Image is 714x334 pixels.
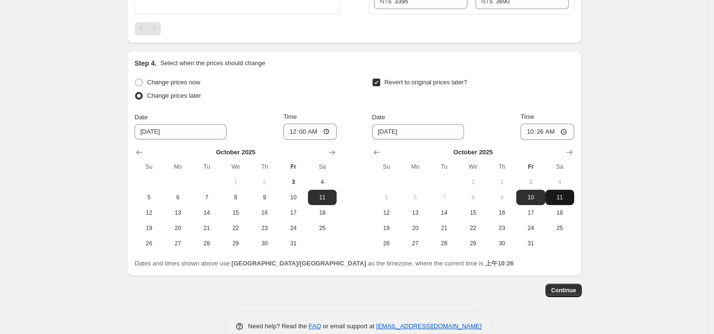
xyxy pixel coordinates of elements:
button: Monday October 6 2025 [401,190,430,205]
button: Show previous month, September 2025 [370,146,384,159]
span: 25 [312,224,333,232]
button: Thursday October 23 2025 [250,220,279,236]
button: Saturday October 25 2025 [545,220,574,236]
span: 10 [520,194,541,201]
a: FAQ [309,322,321,330]
span: 15 [225,209,246,217]
span: 22 [463,224,484,232]
span: Time [521,113,534,120]
span: 8 [225,194,246,201]
span: 30 [254,240,275,247]
button: Wednesday October 15 2025 [221,205,250,220]
th: Sunday [135,159,163,174]
button: Wednesday October 1 2025 [221,174,250,190]
span: 3 [283,178,304,186]
span: Mo [405,163,426,171]
button: Tuesday October 28 2025 [430,236,458,251]
span: 31 [283,240,304,247]
button: Wednesday October 29 2025 [221,236,250,251]
button: Monday October 20 2025 [401,220,430,236]
span: 2 [254,178,275,186]
span: 24 [520,224,541,232]
span: 17 [520,209,541,217]
button: Tuesday October 28 2025 [193,236,221,251]
button: Wednesday October 1 2025 [459,174,487,190]
span: 7 [433,194,454,201]
span: 23 [254,224,275,232]
span: Tu [433,163,454,171]
button: Monday October 13 2025 [401,205,430,220]
span: Revert to original prices later? [385,79,467,86]
button: Tuesday October 21 2025 [430,220,458,236]
button: Wednesday October 22 2025 [221,220,250,236]
span: Fr [283,163,304,171]
span: 7 [196,194,217,201]
th: Tuesday [430,159,458,174]
button: Thursday October 9 2025 [250,190,279,205]
span: 24 [283,224,304,232]
button: Saturday October 4 2025 [545,174,574,190]
button: Monday October 6 2025 [163,190,192,205]
th: Monday [401,159,430,174]
span: or email support at [321,322,376,330]
button: Thursday October 16 2025 [487,205,516,220]
span: Sa [549,163,570,171]
span: Sa [312,163,333,171]
span: Need help? Read the [248,322,309,330]
button: Sunday October 19 2025 [135,220,163,236]
span: 4 [549,178,570,186]
button: Wednesday October 8 2025 [459,190,487,205]
nav: Pagination [135,22,161,35]
span: 20 [167,224,188,232]
span: 5 [376,194,397,201]
span: Mo [167,163,188,171]
input: 10/3/2025 [372,124,464,139]
span: 12 [376,209,397,217]
button: Friday October 24 2025 [516,220,545,236]
th: Monday [163,159,192,174]
span: Date [135,114,147,121]
span: 1 [225,178,246,186]
span: 29 [463,240,484,247]
button: Tuesday October 14 2025 [430,205,458,220]
button: Show next month, November 2025 [325,146,339,159]
button: Sunday October 26 2025 [135,236,163,251]
button: Friday October 17 2025 [516,205,545,220]
button: Friday October 31 2025 [279,236,308,251]
button: Saturday October 25 2025 [308,220,337,236]
th: Thursday [250,159,279,174]
span: 28 [433,240,454,247]
span: 9 [491,194,512,201]
button: Saturday October 18 2025 [545,205,574,220]
button: Tuesday October 7 2025 [193,190,221,205]
span: 20 [405,224,426,232]
span: 26 [138,240,159,247]
button: Thursday October 23 2025 [487,220,516,236]
th: Friday [279,159,308,174]
th: Saturday [308,159,337,174]
span: 18 [312,209,333,217]
p: Select when the prices should change [160,58,265,68]
th: Thursday [487,159,516,174]
button: Saturday October 11 2025 [545,190,574,205]
h2: Step 4. [135,58,157,68]
span: Fr [520,163,541,171]
input: 12:00 [521,124,574,140]
button: Thursday October 2 2025 [250,174,279,190]
button: Friday October 10 2025 [516,190,545,205]
span: 21 [433,224,454,232]
span: We [225,163,246,171]
button: Show previous month, September 2025 [133,146,146,159]
button: Saturday October 18 2025 [308,205,337,220]
span: Dates and times shown above use as the timezone, where the current time is [135,260,514,267]
span: 26 [376,240,397,247]
button: Monday October 13 2025 [163,205,192,220]
button: Saturday October 11 2025 [308,190,337,205]
span: 30 [491,240,512,247]
button: Sunday October 5 2025 [372,190,401,205]
button: Thursday October 30 2025 [487,236,516,251]
button: Sunday October 26 2025 [372,236,401,251]
th: Sunday [372,159,401,174]
span: 28 [196,240,217,247]
span: 17 [283,209,304,217]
